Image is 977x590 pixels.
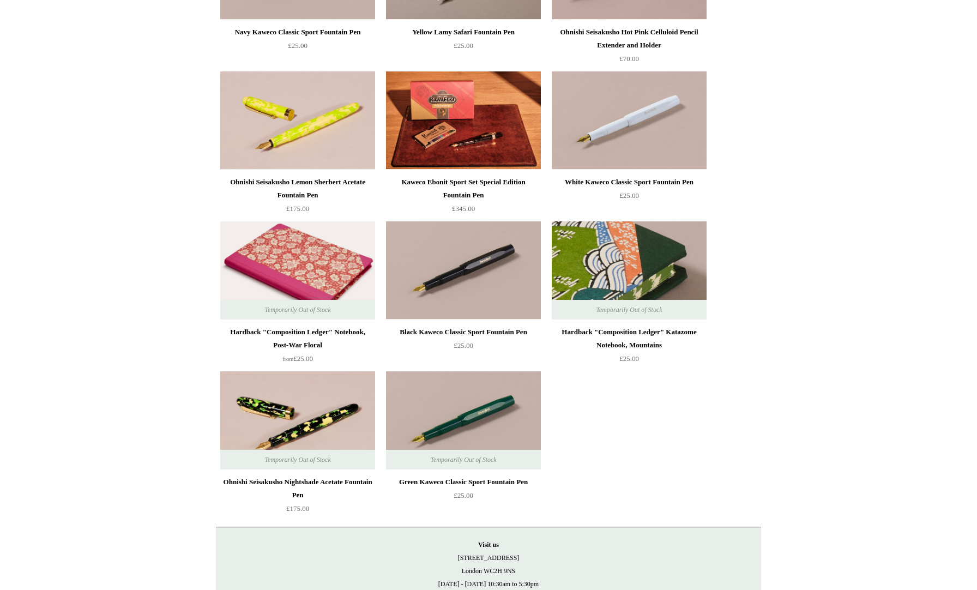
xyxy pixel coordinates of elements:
a: Black Kaweco Classic Sport Fountain Pen Black Kaweco Classic Sport Fountain Pen [386,221,541,320]
img: Black Kaweco Classic Sport Fountain Pen [386,221,541,320]
img: Green Kaweco Classic Sport Fountain Pen [386,371,541,469]
span: £70.00 [619,55,639,63]
a: Hardback "Composition Ledger" Katazome Notebook, Mountains Hardback "Composition Ledger" Katazome... [552,221,707,320]
div: Navy Kaweco Classic Sport Fountain Pen [223,26,372,39]
div: Black Kaweco Classic Sport Fountain Pen [389,326,538,339]
img: Kaweco Ebonit Sport Set Special Edition Fountain Pen [386,71,541,170]
img: Ohnishi Seisakusho Lemon Sherbert Acetate Fountain Pen [220,71,375,170]
span: Temporarily Out of Stock [254,300,341,320]
div: Ohnishi Seisakusho Nightshade Acetate Fountain Pen [223,475,372,502]
img: White Kaweco Classic Sport Fountain Pen [552,71,707,170]
a: Kaweco Ebonit Sport Set Special Edition Fountain Pen Kaweco Ebonit Sport Set Special Edition Foun... [386,71,541,170]
div: Yellow Lamy Safari Fountain Pen [389,26,538,39]
img: Hardback "Composition Ledger" Notebook, Post-War Floral [220,221,375,320]
div: Kaweco Ebonit Sport Set Special Edition Fountain Pen [389,176,538,202]
a: Ohnishi Seisakusho Hot Pink Celluloid Pencil Extender and Holder £70.00 [552,26,707,70]
span: Temporarily Out of Stock [419,450,507,469]
span: £25.00 [619,191,639,200]
div: Ohnishi Seisakusho Lemon Sherbert Acetate Fountain Pen [223,176,372,202]
span: £175.00 [286,504,309,513]
div: Ohnishi Seisakusho Hot Pink Celluloid Pencil Extender and Holder [554,26,704,52]
span: £25.00 [454,491,473,499]
span: £25.00 [454,341,473,350]
div: Green Kaweco Classic Sport Fountain Pen [389,475,538,489]
a: Green Kaweco Classic Sport Fountain Pen Green Kaweco Classic Sport Fountain Pen Temporarily Out o... [386,371,541,469]
img: Hardback "Composition Ledger" Katazome Notebook, Mountains [552,221,707,320]
span: Temporarily Out of Stock [254,450,341,469]
a: Kaweco Ebonit Sport Set Special Edition Fountain Pen £345.00 [386,176,541,220]
a: Navy Kaweco Classic Sport Fountain Pen £25.00 [220,26,375,70]
span: £345.00 [452,204,475,213]
a: White Kaweco Classic Sport Fountain Pen White Kaweco Classic Sport Fountain Pen [552,71,707,170]
img: Ohnishi Seisakusho Nightshade Acetate Fountain Pen [220,371,375,469]
span: £25.00 [619,354,639,363]
a: Black Kaweco Classic Sport Fountain Pen £25.00 [386,326,541,370]
span: £175.00 [286,204,309,213]
a: Green Kaweco Classic Sport Fountain Pen £25.00 [386,475,541,520]
a: Hardback "Composition Ledger" Katazome Notebook, Mountains £25.00 [552,326,707,370]
a: White Kaweco Classic Sport Fountain Pen £25.00 [552,176,707,220]
a: Yellow Lamy Safari Fountain Pen £25.00 [386,26,541,70]
div: White Kaweco Classic Sport Fountain Pen [554,176,704,189]
a: Ohnishi Seisakusho Lemon Sherbert Acetate Fountain Pen Ohnishi Seisakusho Lemon Sherbert Acetate ... [220,71,375,170]
span: £25.00 [288,41,307,50]
div: Hardback "Composition Ledger" Notebook, Post-War Floral [223,326,372,352]
a: Ohnishi Seisakusho Nightshade Acetate Fountain Pen £175.00 [220,475,375,520]
div: Hardback "Composition Ledger" Katazome Notebook, Mountains [554,326,704,352]
span: from [282,356,293,362]
span: Temporarily Out of Stock [585,300,673,320]
a: Hardback "Composition Ledger" Notebook, Post-War Floral Hardback "Composition Ledger" Notebook, P... [220,221,375,320]
span: £25.00 [282,354,313,363]
span: £25.00 [454,41,473,50]
strong: Visit us [478,541,499,549]
a: Ohnishi Seisakusho Nightshade Acetate Fountain Pen Ohnishi Seisakusho Nightshade Acetate Fountain... [220,371,375,469]
a: Hardback "Composition Ledger" Notebook, Post-War Floral from£25.00 [220,326,375,370]
a: Ohnishi Seisakusho Lemon Sherbert Acetate Fountain Pen £175.00 [220,176,375,220]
